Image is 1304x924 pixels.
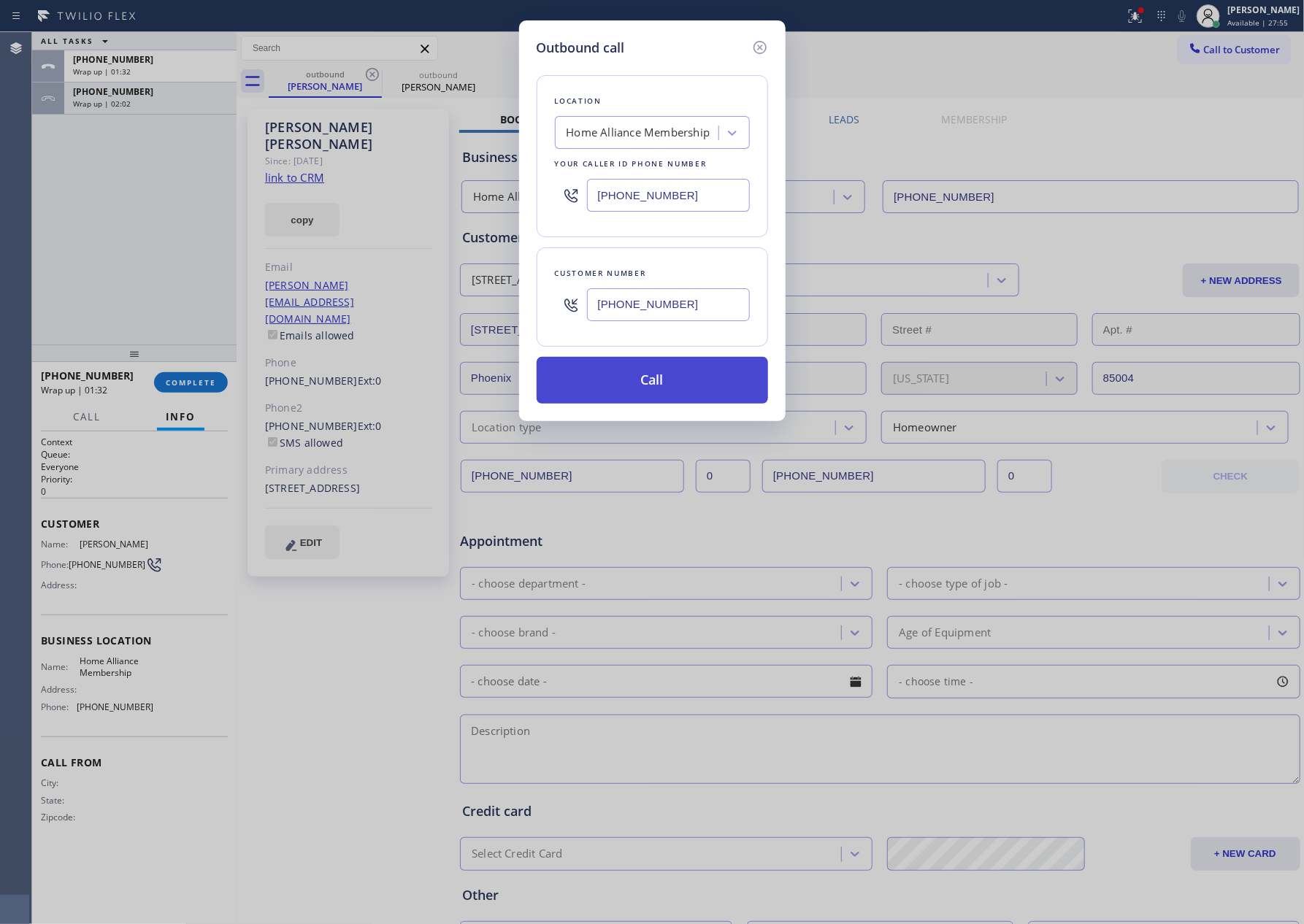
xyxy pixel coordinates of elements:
input: (123) 456-7890 [587,288,750,321]
h5: Outbound call [537,38,625,58]
div: Home Alliance Membership [567,125,710,142]
div: Your caller id phone number [555,156,750,172]
div: Customer number [555,266,750,281]
div: Location [555,93,750,109]
input: (123) 456-7890 [587,179,750,212]
button: Call [537,357,768,404]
